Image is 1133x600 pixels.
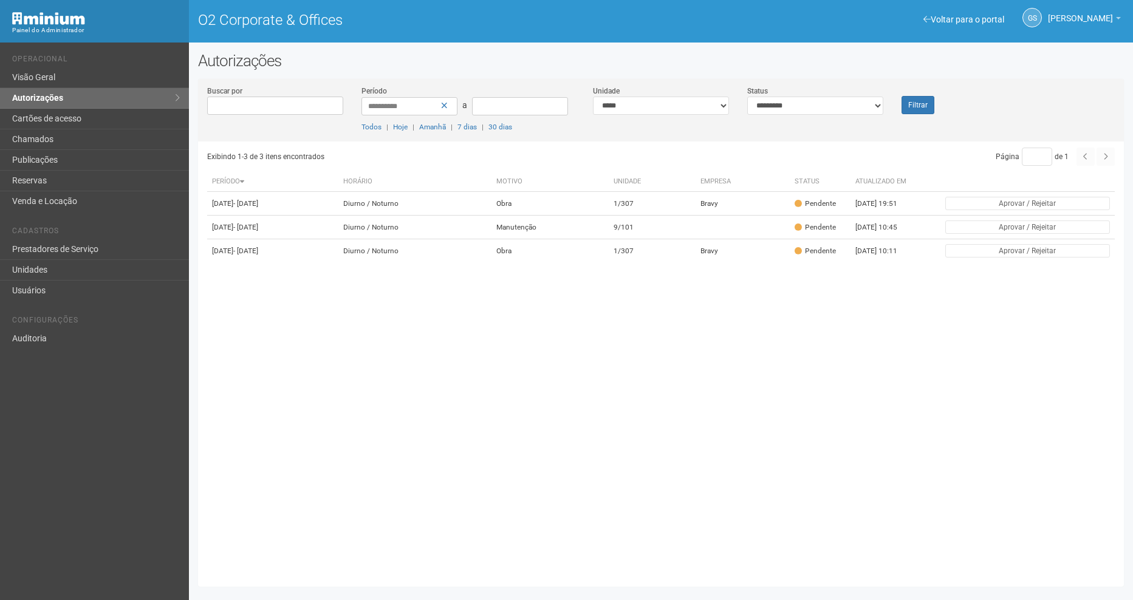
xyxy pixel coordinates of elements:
[207,148,657,166] div: Exibindo 1-3 de 3 itens encontrados
[491,192,609,216] td: Obra
[198,52,1124,70] h2: Autorizações
[609,239,696,263] td: 1/307
[12,227,180,239] li: Cadastros
[12,316,180,329] li: Configurações
[207,192,338,216] td: [DATE]
[747,86,768,97] label: Status
[593,86,620,97] label: Unidade
[207,172,338,192] th: Período
[696,239,790,263] td: Bravy
[609,172,696,192] th: Unidade
[338,192,491,216] td: Diurno / Noturno
[696,192,790,216] td: Bravy
[233,247,258,255] span: - [DATE]
[451,123,453,131] span: |
[851,239,917,263] td: [DATE] 10:11
[851,192,917,216] td: [DATE] 19:51
[851,172,917,192] th: Atualizado em
[1048,15,1121,25] a: [PERSON_NAME]
[945,197,1110,210] button: Aprovar / Rejeitar
[1022,8,1042,27] a: GS
[207,216,338,239] td: [DATE]
[945,220,1110,234] button: Aprovar / Rejeitar
[1048,2,1113,23] span: Gabriela Souza
[12,55,180,67] li: Operacional
[795,199,836,209] div: Pendente
[12,25,180,36] div: Painel do Administrador
[851,216,917,239] td: [DATE] 10:45
[491,239,609,263] td: Obra
[361,123,382,131] a: Todos
[488,123,512,131] a: 30 dias
[338,172,491,192] th: Horário
[923,15,1004,24] a: Voltar para o portal
[491,216,609,239] td: Manutenção
[419,123,446,131] a: Amanhã
[795,222,836,233] div: Pendente
[338,216,491,239] td: Diurno / Noturno
[795,246,836,256] div: Pendente
[338,239,491,263] td: Diurno / Noturno
[491,172,609,192] th: Motivo
[902,96,934,114] button: Filtrar
[386,123,388,131] span: |
[482,123,484,131] span: |
[12,12,85,25] img: Minium
[198,12,652,28] h1: O2 Corporate & Offices
[207,239,338,263] td: [DATE]
[790,172,851,192] th: Status
[233,199,258,208] span: - [DATE]
[996,152,1069,161] span: Página de 1
[696,172,790,192] th: Empresa
[393,123,408,131] a: Hoje
[457,123,477,131] a: 7 dias
[945,244,1110,257] button: Aprovar / Rejeitar
[609,192,696,216] td: 1/307
[609,216,696,239] td: 9/101
[462,100,467,110] span: a
[233,223,258,231] span: - [DATE]
[412,123,414,131] span: |
[361,86,387,97] label: Período
[207,86,242,97] label: Buscar por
